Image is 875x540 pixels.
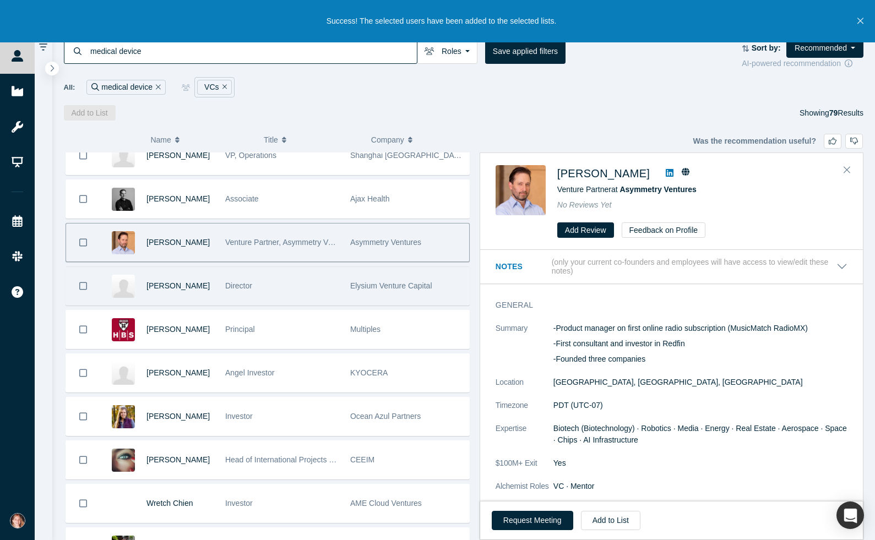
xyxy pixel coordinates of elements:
span: Angel Investor [225,368,275,377]
button: Bookmark [66,223,100,261]
button: Notes (only your current co-founders and employees will have access to view/edit these notes) [496,258,847,276]
dt: Location [496,377,553,400]
span: Title [264,128,278,151]
button: Add Review [557,222,614,238]
span: Venture Partner at [557,185,697,194]
img: Cason Kynes's Profile Image [112,188,135,211]
img: Daniel Gould's Profile Image [496,165,546,215]
a: [PERSON_NAME] [146,194,210,203]
img: Casey Qadir's Account [10,513,25,528]
span: Ajax Health [350,194,390,203]
span: All: [64,82,75,93]
dt: Timezone [496,400,553,423]
button: Request Meeting [492,511,573,530]
a: [PERSON_NAME] [146,455,210,464]
span: No Reviews Yet [557,200,612,209]
span: Asymmetry Ventures [350,238,421,247]
dt: $100M+ Exit [496,457,553,481]
span: Venture Partner, Asymmetry Ventures [225,238,354,247]
strong: Sort by: [752,43,781,52]
a: [PERSON_NAME] [557,167,650,179]
img: Wretch Chien's Profile Image [112,492,135,515]
button: Feedback on Profile [622,222,706,238]
button: Bookmark [66,267,100,305]
img: Abhi Dhall's Profile Image [112,318,135,341]
span: Biotech (Biotechnology) · Robotics · Media · Energy · Real Estate · Aerospace · Space · Chips · A... [553,424,847,444]
span: AME Cloud Ventures [350,499,422,508]
button: Company [371,128,467,151]
span: Head of International Projects Department [225,455,369,464]
button: Remove Filter [153,81,161,94]
button: Add to List [581,511,640,530]
button: Bookmark [66,484,100,522]
span: Name [150,128,171,151]
span: Company [371,128,404,151]
img: Bo Ding's Profile Image [112,275,135,298]
span: Investor [225,412,253,421]
p: -First consultant and investor in Redfin [553,338,847,350]
img: Lisette Tellez's Profile Image [112,405,135,428]
img: Esther Peñalver's Profile Image [112,449,135,472]
a: [PERSON_NAME] [146,368,210,377]
dt: Expertise [496,423,553,457]
button: Recommended [786,39,863,58]
strong: 79 [829,108,838,117]
span: [PERSON_NAME] [146,325,210,334]
h3: Notes [496,261,550,272]
button: Add to List [64,105,116,121]
button: Remove Filter [219,81,227,94]
p: (only your current co-founders and employees will have access to view/edit these notes) [552,258,836,276]
button: Save applied filters [485,39,566,64]
dd: Yes [553,457,847,469]
a: [PERSON_NAME] [146,281,210,290]
dd: [GEOGRAPHIC_DATA], [GEOGRAPHIC_DATA], [GEOGRAPHIC_DATA] [553,377,847,388]
dd: PDT (UTC-07) [553,400,847,411]
span: Investor [225,499,253,508]
button: Title [264,128,360,151]
dt: Summary [496,323,553,377]
a: [PERSON_NAME] [146,412,210,421]
span: CEEIM [350,455,374,464]
img: Selene Shen's Profile Image [112,144,135,167]
a: [PERSON_NAME] [146,151,210,160]
p: -Founded three companies [553,353,847,365]
button: Name [150,128,252,151]
a: Asymmetry Ventures [619,185,696,194]
span: KYOCERA [350,368,388,377]
img: Bob Fairey's Profile Image [112,362,135,385]
div: medical device [86,80,165,95]
div: Showing [800,105,863,121]
span: Associate [225,194,259,203]
span: Multiples [350,325,381,334]
span: Elysium Venture Capital [350,281,432,290]
span: Shanghai [GEOGRAPHIC_DATA] [350,151,465,160]
img: Daniel Gould's Profile Image [112,231,135,254]
dd: VC · Mentor [553,481,847,492]
button: Close [839,161,855,179]
span: Director [225,281,252,290]
a: Wretch Chien [146,499,193,508]
div: Was the recommendation useful? [693,134,863,149]
p: Success! The selected users have been added to the selected lists. [327,15,557,27]
span: VP, Operations [225,151,276,160]
button: Bookmark [66,354,100,392]
dt: Alchemist Roles [496,481,553,504]
button: Bookmark [66,137,100,174]
button: Bookmark [66,397,100,435]
a: [PERSON_NAME] [146,238,210,247]
button: Bookmark [66,441,100,479]
span: Results [829,108,863,117]
button: Bookmark [66,180,100,218]
button: Bookmark [66,310,100,348]
div: VCs [197,80,232,95]
button: Roles [417,39,477,64]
